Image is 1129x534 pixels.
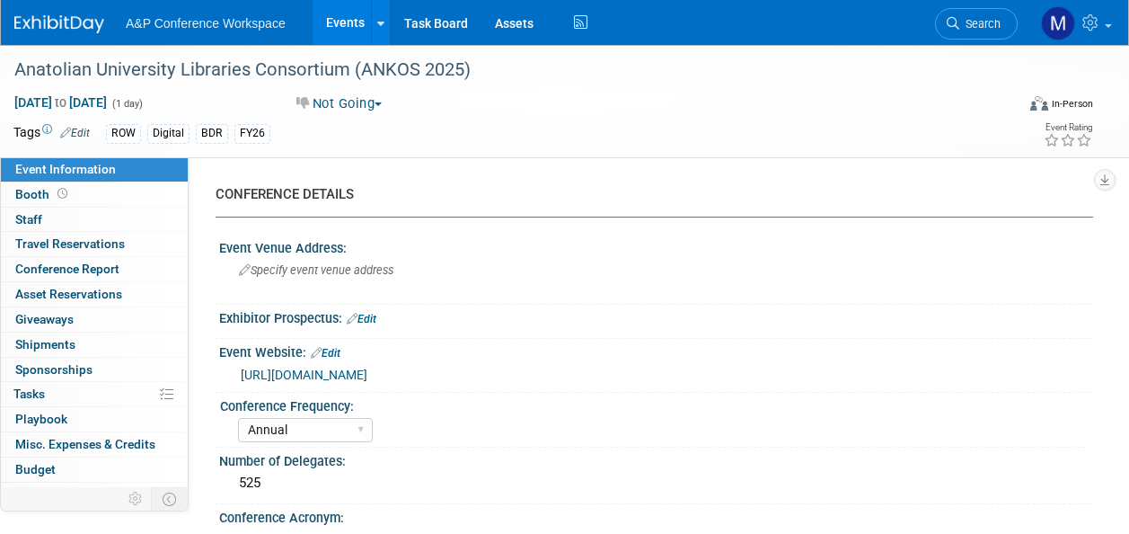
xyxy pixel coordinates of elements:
span: Search [959,17,1001,31]
a: [URL][DOMAIN_NAME] [241,368,367,382]
div: Exhibitor Prospectus: [219,305,1093,328]
a: Misc. Expenses & Credits [1,432,188,457]
span: Misc. Expenses & Credits [15,437,155,451]
span: Conference Report [15,262,119,276]
a: Sponsorships [1,358,188,382]
div: Event Rating [1044,123,1092,132]
span: Booth not reserved yet [54,187,71,200]
a: Edit [311,347,340,360]
a: Staff [1,208,188,232]
span: (1 day) [110,98,143,110]
div: Event Website: [219,339,1093,362]
span: A&P Conference Workspace [126,16,286,31]
a: Event Information [1,157,188,182]
div: Event Format [936,93,1093,120]
span: Asset Reservations [15,287,122,301]
div: FY26 [234,124,270,143]
span: Playbook [15,412,67,426]
a: Search [935,8,1018,40]
span: Booth [15,187,71,201]
span: Specify event venue address [239,263,393,277]
span: Giveaways [15,312,74,326]
td: Personalize Event Tab Strip [120,487,152,511]
div: CONFERENCE DETAILS [216,185,1080,204]
td: Toggle Event Tabs [152,487,189,511]
a: Giveaways [1,307,188,332]
a: Edit [347,313,376,325]
div: BDR [196,124,228,143]
a: ROI, Objectives & ROO [1,483,188,507]
span: Tasks [13,387,45,401]
span: Budget [15,462,56,476]
div: In-Person [1051,97,1093,111]
a: Travel Reservations [1,232,188,256]
span: Shipments [15,337,75,352]
div: 525 [233,469,1080,497]
img: Format-Inperson.png [1030,96,1048,111]
div: Event Venue Address: [219,235,1093,257]
div: Conference Frequency: [220,393,1085,415]
button: Not Going [290,94,389,113]
td: Tags [13,123,90,144]
span: [DATE] [DATE] [13,94,108,111]
span: Event Information [15,162,116,176]
span: Travel Reservations [15,236,125,251]
a: Shipments [1,333,188,357]
a: Conference Report [1,257,188,281]
div: Number of Delegates: [219,448,1093,470]
span: to [52,95,69,110]
a: Playbook [1,407,188,432]
div: ROW [106,124,141,143]
span: Staff [15,212,42,227]
div: Digital [147,124,190,143]
a: Asset Reservations [1,282,188,307]
a: Tasks [1,382,188,406]
span: Sponsorships [15,362,93,377]
img: ExhibitDay [14,15,104,33]
a: Budget [1,458,188,482]
a: Booth [1,182,188,207]
a: Edit [60,127,90,139]
img: Matt Hambridge [1041,6,1075,40]
span: ROI, Objectives & ROO [15,487,136,502]
div: Anatolian University Libraries Consortium (ANKOS 2025) [8,54,1001,86]
div: Conference Acronym: [219,504,1093,527]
